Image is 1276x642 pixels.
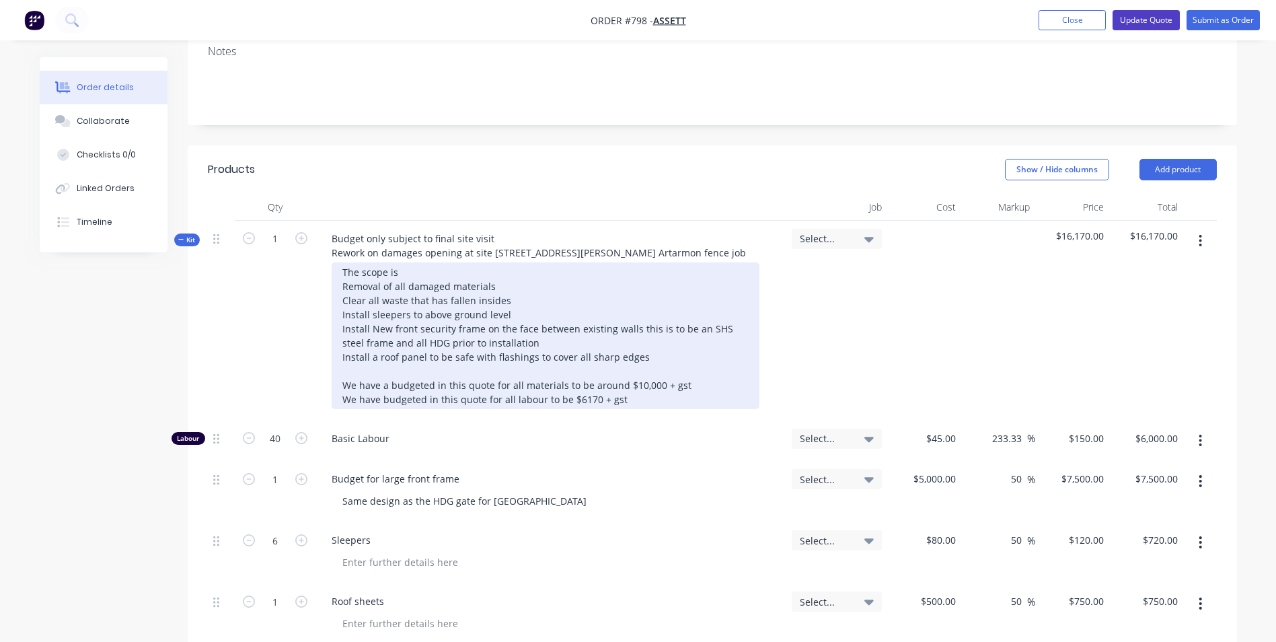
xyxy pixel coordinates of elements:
div: Checklists 0/0 [77,149,136,161]
div: Roof sheets [321,592,395,611]
div: Cost [887,194,961,221]
div: Markup [961,194,1035,221]
div: Budget for large front frame [321,469,470,489]
button: Linked Orders [40,172,167,205]
div: Order details [77,81,134,94]
button: Timeline [40,205,167,239]
div: Notes [208,45,1217,58]
span: Order #798 - [591,14,653,27]
img: Factory [24,10,44,30]
div: Linked Orders [77,182,135,194]
span: $16,170.00 [1041,229,1104,243]
span: % [1027,472,1035,487]
div: Kit [174,234,200,246]
div: Labour [172,432,205,445]
button: Submit as Order [1187,10,1260,30]
span: % [1027,533,1035,548]
span: Basic Labour [332,431,781,445]
button: Update Quote [1113,10,1180,30]
span: % [1027,431,1035,446]
span: Select... [800,472,851,487]
div: Budget only subject to final site visit Rework on damages opening at site [STREET_ADDRESS][PERSON... [321,229,757,262]
div: Same design as the HDG gate for [GEOGRAPHIC_DATA] [332,491,597,511]
span: $16,170.00 [1115,229,1178,243]
button: Show / Hide columns [1005,159,1109,180]
div: Price [1035,194,1109,221]
button: Order details [40,71,167,104]
span: Kit [178,235,196,245]
div: Timeline [77,216,112,228]
span: Select... [800,595,851,609]
div: Collaborate [77,115,130,127]
button: Add product [1139,159,1217,180]
button: Checklists 0/0 [40,138,167,172]
span: Select... [800,534,851,548]
button: Close [1039,10,1106,30]
a: Assett [653,14,686,27]
span: % [1027,594,1035,610]
div: Products [208,162,255,178]
div: Sleepers [321,530,381,550]
div: The scope is Removal of all damaged materials Clear all waste that has fallen insides Install sle... [332,262,759,409]
button: Collaborate [40,104,167,138]
span: Select... [800,231,851,246]
span: Select... [800,431,851,445]
div: Job [786,194,887,221]
div: Qty [235,194,315,221]
div: Total [1109,194,1183,221]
